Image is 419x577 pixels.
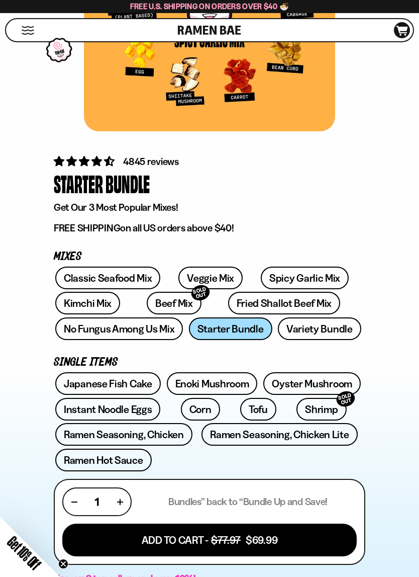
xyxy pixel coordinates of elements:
[54,201,365,214] p: Get Our 3 Most Popular Mixes!
[55,317,183,340] a: No Fungus Among Us Mix
[54,252,365,262] p: Mixes
[54,358,365,367] p: Single Items
[55,449,152,471] a: Ramen Hot Sauce
[55,398,160,421] a: Instant Noodle Eggs
[189,283,212,303] div: SOLD OUT
[106,169,150,199] div: Bundle
[55,292,120,314] a: Kimchi Mix
[58,559,68,569] button: Close teaser
[263,372,361,395] a: Oyster Mushroom
[261,267,349,289] a: Spicy Garlic Mix
[21,26,35,35] button: Mobile Menu Trigger
[5,533,44,572] span: Get 10% Off
[278,317,361,340] a: Variety Bundle
[240,398,276,421] a: Tofu
[54,169,103,199] div: Starter
[62,524,357,556] button: Add To Cart - $77.97 $69.99
[167,372,258,395] a: Enoki Mushroom
[123,155,179,168] span: 4845 reviews
[55,423,192,446] a: Ramen Seasoning, Chicken
[168,496,328,508] p: Bundles” back to “Bundle Up and Save!
[130,2,289,11] span: Free U.S. Shipping on Orders over $40 🍜
[335,389,357,408] div: SOLD OUT
[201,423,357,446] a: Ramen Seasoning, Chicken Lite
[55,372,161,395] a: Japanese Fish Cake
[54,222,365,234] p: on all US orders above $40!
[228,292,340,314] a: Fried Shallot Beef Mix
[54,222,120,234] strong: FREE SHIPPING
[181,398,220,421] a: Corn
[95,496,99,508] span: 1
[147,292,201,314] a: Beef MixSOLD OUT
[178,267,243,289] a: Veggie Mix
[55,267,160,289] a: Classic Seafood Mix
[54,155,117,168] span: 4.71 stars
[296,398,346,421] a: ShrimpSOLD OUT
